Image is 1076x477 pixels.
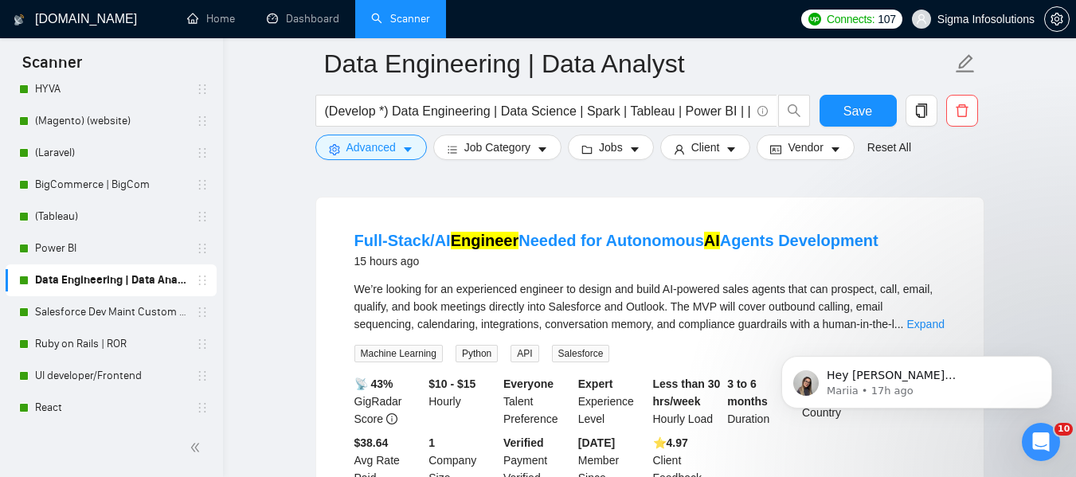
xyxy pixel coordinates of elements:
[196,147,209,159] span: holder
[354,283,933,330] span: We’re looking for an experienced engineer to design and build AI-powered sales agents that can pr...
[196,83,209,96] span: holder
[196,274,209,287] span: holder
[35,105,186,137] a: (Magento) (website)
[35,296,186,328] a: Salesforce Dev Maint Custom - Ignore sales cloud
[464,139,530,156] span: Job Category
[779,104,809,118] span: search
[757,323,1076,434] iframe: Intercom notifications message
[500,375,575,428] div: Talent Preference
[35,360,186,392] a: UI developer/Frontend
[788,139,823,156] span: Vendor
[808,13,821,25] img: upwork-logo.png
[196,178,209,191] span: holder
[329,143,340,155] span: setting
[1044,13,1070,25] a: setting
[35,73,186,105] a: HYVA
[187,12,235,25] a: homeHome
[691,139,720,156] span: Client
[724,375,799,428] div: Duration
[827,10,874,28] span: Connects:
[704,232,720,249] mark: AI
[428,436,435,449] b: 1
[35,233,186,264] a: Power BI
[867,139,911,156] a: Reset All
[35,169,186,201] a: BigCommerce | BigCom
[947,104,977,118] span: delete
[629,143,640,155] span: caret-down
[10,51,95,84] span: Scanner
[371,12,430,25] a: searchScanner
[324,44,952,84] input: Scanner name...
[1044,6,1070,32] button: setting
[778,95,810,127] button: search
[537,143,548,155] span: caret-down
[660,135,751,160] button: userClientcaret-down
[267,12,339,25] a: dashboardDashboard
[878,10,895,28] span: 107
[196,242,209,255] span: holder
[830,143,841,155] span: caret-down
[552,345,610,362] span: Salesforce
[451,232,519,249] mark: Engineer
[354,252,878,271] div: 15 hours ago
[599,139,623,156] span: Jobs
[428,377,475,390] b: $10 - $15
[196,369,209,382] span: holder
[14,7,25,33] img: logo
[1054,423,1073,436] span: 10
[757,106,768,116] span: info-circle
[727,377,768,408] b: 3 to 6 months
[907,318,945,330] a: Expand
[1022,423,1060,461] iframe: Intercom live chat
[196,306,209,319] span: holder
[35,264,186,296] a: Data Engineering | Data Analyst
[447,143,458,155] span: bars
[433,135,561,160] button: barsJob Categorycaret-down
[581,143,593,155] span: folder
[456,345,498,362] span: Python
[196,401,209,414] span: holder
[402,143,413,155] span: caret-down
[503,377,554,390] b: Everyone
[726,143,737,155] span: caret-down
[196,115,209,127] span: holder
[35,201,186,233] a: (Tableau)
[351,375,426,428] div: GigRadar Score
[894,318,904,330] span: ...
[503,436,544,449] b: Verified
[315,135,427,160] button: settingAdvancedcaret-down
[674,143,685,155] span: user
[511,345,538,362] span: API
[354,280,945,333] div: We’re looking for an experienced engineer to design and build AI-powered sales agents that can pr...
[820,95,897,127] button: Save
[35,392,186,424] a: React
[578,377,613,390] b: Expert
[650,375,725,428] div: Hourly Load
[916,14,927,25] span: user
[425,375,500,428] div: Hourly
[325,101,750,121] input: Search Freelance Jobs...
[843,101,872,121] span: Save
[955,53,976,74] span: edit
[906,95,937,127] button: copy
[386,413,397,424] span: info-circle
[35,328,186,360] a: Ruby on Rails | ROR
[906,104,937,118] span: copy
[653,436,688,449] b: ⭐️ 4.97
[653,377,721,408] b: Less than 30 hrs/week
[568,135,654,160] button: folderJobscaret-down
[354,436,389,449] b: $38.64
[35,137,186,169] a: (Laravel)
[1045,13,1069,25] span: setting
[354,377,393,390] b: 📡 43%
[354,232,878,249] a: Full-Stack/AIEngineerNeeded for AutonomousAIAgents Development
[346,139,396,156] span: Advanced
[770,143,781,155] span: idcard
[354,345,443,362] span: Machine Learning
[946,95,978,127] button: delete
[757,135,854,160] button: idcardVendorcaret-down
